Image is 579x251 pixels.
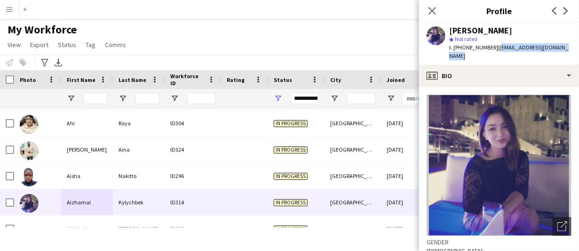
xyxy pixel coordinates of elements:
[113,163,165,189] div: Nakitto
[39,57,50,68] app-action-btn: Advanced filters
[274,173,308,180] span: In progress
[227,76,245,83] span: Rating
[387,94,395,103] button: Open Filter Menu
[61,110,113,136] div: Ahi
[84,93,107,104] input: First Name Filter Input
[455,35,477,42] span: Not rated
[170,94,179,103] button: Open Filter Menu
[330,76,341,83] span: City
[8,23,77,37] span: My Workforce
[82,39,99,51] a: Tag
[61,216,113,242] div: Akinbode
[20,115,39,134] img: Ahi Raya
[274,94,282,103] button: Open Filter Menu
[330,94,339,103] button: Open Filter Menu
[26,39,52,51] a: Export
[274,199,308,206] span: In progress
[165,137,221,162] div: ID324
[67,94,75,103] button: Open Filter Menu
[61,163,113,189] div: Aisha
[54,39,80,51] a: Status
[427,95,571,236] img: Crew avatar or photo
[20,141,39,160] img: Aina Timothy Segun Aina
[274,146,308,154] span: In progress
[274,226,308,233] span: In progress
[119,94,127,103] button: Open Filter Menu
[61,137,113,162] div: [PERSON_NAME]
[135,93,159,104] input: Last Name Filter Input
[165,216,221,242] div: ID298
[381,163,437,189] div: [DATE]
[20,194,39,213] img: Aizhamal Kylychbek
[53,57,64,68] app-action-btn: Export XLSX
[419,5,579,17] h3: Profile
[347,93,375,104] input: City Filter Input
[165,189,221,215] div: ID314
[86,40,95,49] span: Tag
[419,65,579,87] div: Bio
[58,40,76,49] span: Status
[30,40,48,49] span: Export
[449,26,512,35] div: [PERSON_NAME]
[274,76,292,83] span: Status
[404,93,432,104] input: Joined Filter Input
[325,137,381,162] div: [GEOGRAPHIC_DATA]
[381,216,437,242] div: [DATE]
[113,110,165,136] div: Raya
[325,110,381,136] div: [GEOGRAPHIC_DATA]
[8,40,21,49] span: View
[165,163,221,189] div: ID296
[381,189,437,215] div: [DATE]
[4,39,24,51] a: View
[101,39,130,51] a: Comms
[20,76,36,83] span: Photo
[449,44,568,59] span: | [EMAIL_ADDRESS][DOMAIN_NAME]
[381,110,437,136] div: [DATE]
[449,44,498,51] span: t. [PHONE_NUMBER]
[553,217,571,236] div: Open photos pop-in
[61,189,113,215] div: Aizhamal
[105,40,126,49] span: Comms
[113,189,165,215] div: Kylychbek
[119,76,146,83] span: Last Name
[387,76,405,83] span: Joined
[67,76,95,83] span: First Name
[20,168,39,186] img: Aisha Nakitto
[187,93,215,104] input: Workforce ID Filter Input
[325,163,381,189] div: [GEOGRAPHIC_DATA]
[381,137,437,162] div: [DATE]
[325,189,381,215] div: [GEOGRAPHIC_DATA]
[113,216,165,242] div: [PERSON_NAME]
[274,120,308,127] span: In progress
[113,137,165,162] div: Aina
[427,238,571,246] h3: Gender
[165,110,221,136] div: ID304
[170,73,204,87] span: Workforce ID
